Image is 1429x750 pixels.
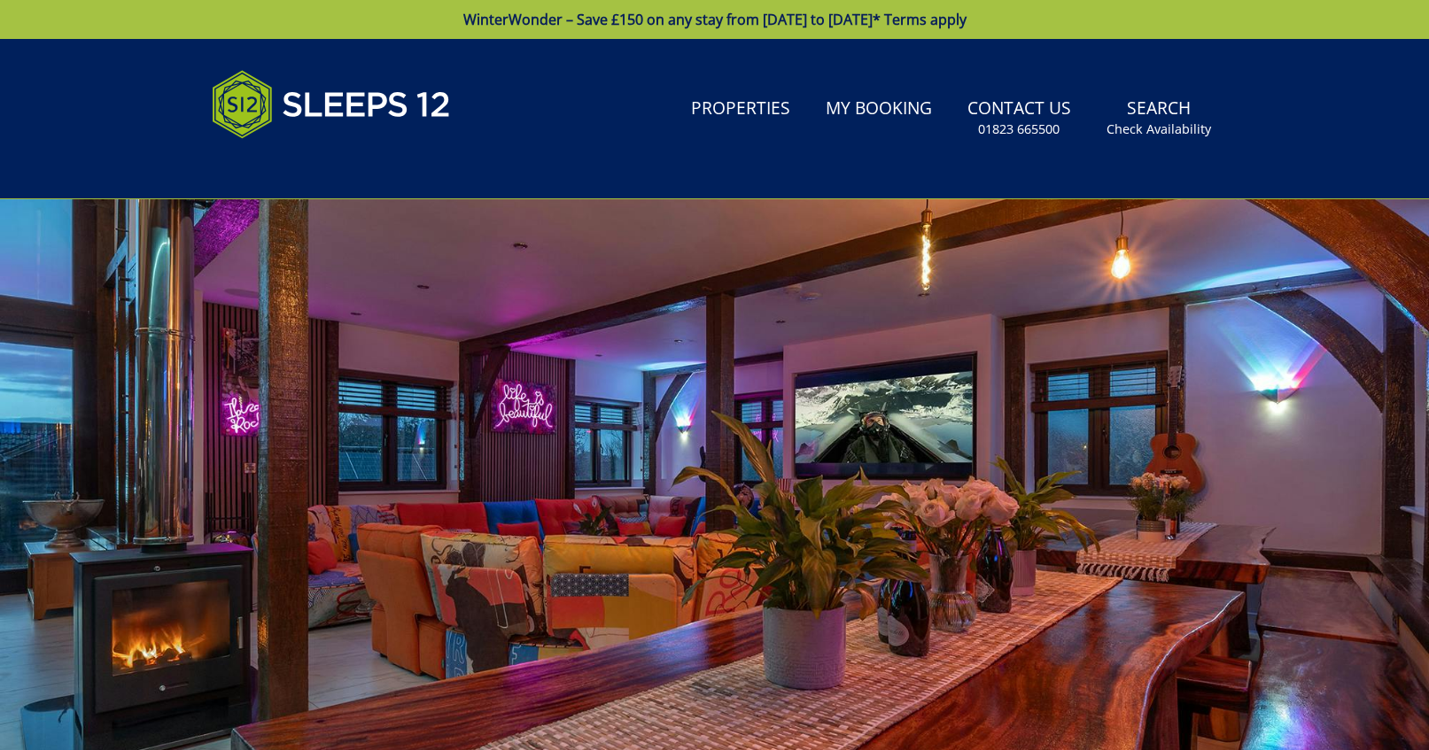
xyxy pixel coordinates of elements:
iframe: Customer reviews powered by Trustpilot [203,159,389,174]
a: Contact Us01823 665500 [960,89,1078,147]
img: Sleeps 12 [212,60,451,149]
a: My Booking [819,89,939,129]
a: Properties [684,89,797,129]
small: Check Availability [1107,120,1211,138]
small: 01823 665500 [978,120,1060,138]
a: SearchCheck Availability [1099,89,1218,147]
